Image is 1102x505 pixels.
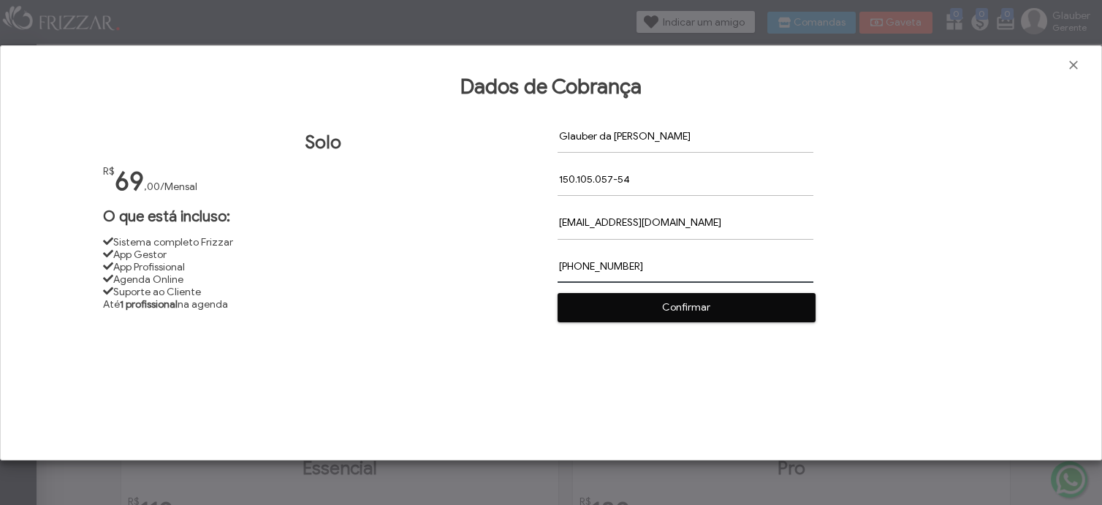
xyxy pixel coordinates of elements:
[558,249,813,282] input: (__) _ ____-____
[103,165,115,178] span: R$
[144,181,160,193] span: ,00
[103,298,544,311] li: Até na agenda
[103,286,544,298] li: Suporte ao Cliente
[103,236,544,248] li: Sistema completo Frizzar
[120,298,178,311] strong: 1 profissional
[558,293,815,322] button: Confirmar
[103,261,544,273] li: App Profissional
[103,132,544,153] h1: Solo
[21,74,1081,99] h1: Dados de Cobrança
[1066,58,1081,72] a: Fechar
[103,248,544,261] li: App Gestor
[558,163,813,196] input: CPF/CNPJ
[568,297,805,319] span: Confirmar
[160,181,197,193] span: /Mensal
[103,208,544,226] h1: O que está incluso:
[103,273,544,286] li: Agenda Online
[115,165,144,197] span: 69
[558,120,813,153] input: Nome Completo
[558,206,813,239] input: Email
